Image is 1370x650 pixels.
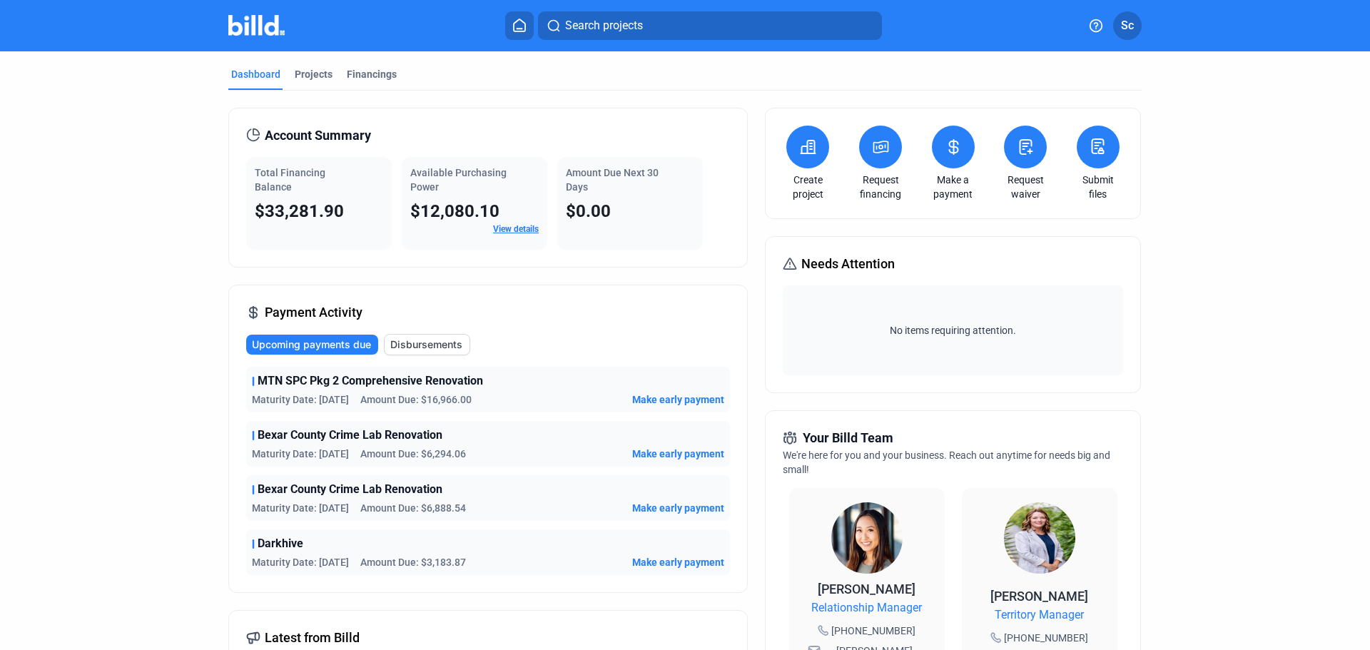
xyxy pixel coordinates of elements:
span: Amount Due: $6,888.54 [360,501,466,515]
span: $33,281.90 [255,201,344,221]
button: Make early payment [632,392,724,407]
span: MTN SPC Pkg 2 Comprehensive Renovation [258,372,483,390]
span: Account Summary [265,126,371,146]
button: Make early payment [632,501,724,515]
span: Amount Due: $3,183.87 [360,555,466,569]
span: Latest from Billd [265,628,360,648]
span: Search projects [565,17,643,34]
button: Upcoming payments due [246,335,378,355]
a: Make a payment [928,173,978,201]
span: Darkhive [258,535,303,552]
a: Request financing [856,173,905,201]
span: [PHONE_NUMBER] [831,624,915,638]
button: Sc [1113,11,1142,40]
span: Relationship Manager [811,599,922,616]
span: Maturity Date: [DATE] [252,392,349,407]
span: $12,080.10 [410,201,499,221]
div: Financings [347,67,397,81]
span: Amount Due: $6,294.06 [360,447,466,461]
span: Bexar County Crime Lab Renovation [258,427,442,444]
span: Total Financing Balance [255,167,325,193]
span: Available Purchasing Power [410,167,507,193]
a: Request waiver [1000,173,1050,201]
button: Disbursements [384,334,470,355]
button: Search projects [538,11,882,40]
span: Maturity Date: [DATE] [252,447,349,461]
a: Create project [783,173,833,201]
img: Territory Manager [1004,502,1075,574]
a: View details [493,224,539,234]
span: [PERSON_NAME] [990,589,1088,604]
a: Submit files [1073,173,1123,201]
span: Your Billd Team [803,428,893,448]
span: [PHONE_NUMBER] [1004,631,1088,645]
span: Maturity Date: [DATE] [252,555,349,569]
span: Upcoming payments due [252,337,371,352]
span: Sc [1121,17,1134,34]
div: Projects [295,67,333,81]
span: Territory Manager [995,606,1084,624]
button: Make early payment [632,447,724,461]
div: Dashboard [231,67,280,81]
span: No items requiring attention. [788,323,1117,337]
span: Disbursements [390,337,462,352]
span: Needs Attention [801,254,895,274]
span: Bexar County Crime Lab Renovation [258,481,442,498]
span: Payment Activity [265,303,362,323]
span: Amount Due Next 30 Days [566,167,659,193]
span: Amount Due: $16,966.00 [360,392,472,407]
span: Maturity Date: [DATE] [252,501,349,515]
span: We're here for you and your business. Reach out anytime for needs big and small! [783,450,1110,475]
span: $0.00 [566,201,611,221]
button: Make early payment [632,555,724,569]
span: [PERSON_NAME] [818,582,915,596]
img: Billd Company Logo [228,15,285,36]
img: Relationship Manager [831,502,903,574]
